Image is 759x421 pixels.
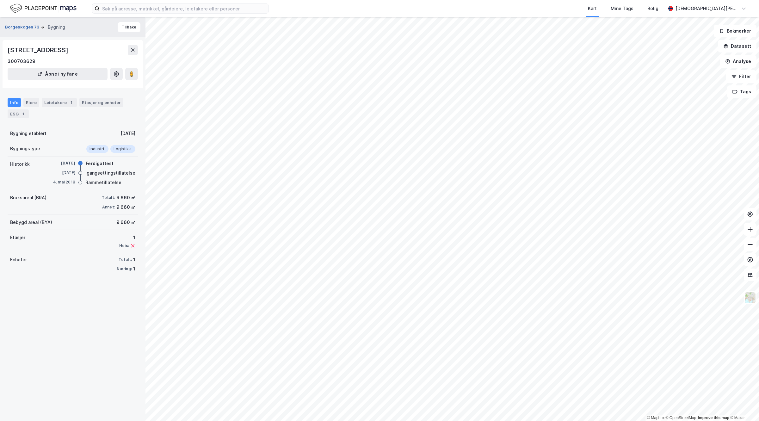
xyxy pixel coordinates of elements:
[647,416,664,420] a: Mapbox
[718,40,756,53] button: Datasett
[676,5,739,12] div: [DEMOGRAPHIC_DATA][PERSON_NAME]
[666,416,696,420] a: OpenStreetMap
[102,195,115,200] div: Totalt:
[120,130,135,137] div: [DATE]
[8,98,21,107] div: Info
[119,257,132,262] div: Totalt:
[42,98,77,107] div: Leietakere
[100,4,268,13] input: Søk på adresse, matrikkel, gårdeiere, leietakere eller personer
[23,98,39,107] div: Eiere
[133,256,135,263] div: 1
[116,203,135,211] div: 9 660 ㎡
[714,25,756,37] button: Bokmerker
[588,5,597,12] div: Kart
[119,243,129,248] div: Heis:
[118,22,140,32] button: Tilbake
[133,265,135,273] div: 1
[720,55,756,68] button: Analyse
[10,130,46,137] div: Bygning etablert
[116,219,135,226] div: 9 660 ㎡
[50,170,75,176] div: [DATE]
[68,99,74,106] div: 1
[727,85,756,98] button: Tags
[116,194,135,201] div: 9 660 ㎡
[20,111,26,117] div: 1
[50,179,75,185] div: 4. mai 2018
[8,58,35,65] div: 300703629
[117,266,132,271] div: Næring:
[647,5,658,12] div: Bolig
[86,160,114,167] div: Ferdigattest
[10,234,25,241] div: Etasjer
[50,160,75,166] div: [DATE]
[85,169,135,177] div: Igangsettingstillatelse
[10,256,27,263] div: Enheter
[10,160,30,168] div: Historikk
[119,234,135,241] div: 1
[102,205,115,210] div: Annet:
[727,391,759,421] iframe: Chat Widget
[10,219,52,226] div: Bebygd areal (BYA)
[10,3,77,14] img: logo.f888ab2527a4732fd821a326f86c7f29.svg
[82,100,121,105] div: Etasjer og enheter
[611,5,633,12] div: Mine Tags
[698,416,729,420] a: Improve this map
[8,68,108,80] button: Åpne i ny fane
[8,45,70,55] div: [STREET_ADDRESS]
[8,109,29,118] div: ESG
[10,194,46,201] div: Bruksareal (BRA)
[48,23,65,31] div: Bygning
[726,70,756,83] button: Filter
[85,179,121,186] div: Rammetillatelse
[5,24,40,30] button: Borgeskogen 73
[744,292,756,304] img: Z
[10,145,40,152] div: Bygningstype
